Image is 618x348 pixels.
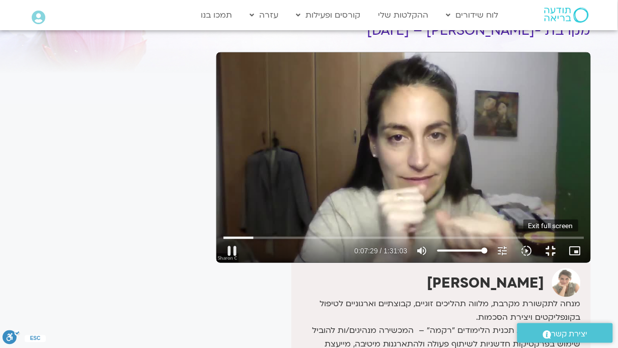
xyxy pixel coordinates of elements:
h1: משחקי תפקידים במצבים מאתגרים – לותיקי קהילת תקשורת מקרבת -[PERSON_NAME] – [DATE] [216,8,591,38]
a: לוח שידורים [441,6,504,25]
a: עזרה [245,6,284,25]
span: יצירת קשר [552,327,588,341]
img: תודעה בריאה [545,8,589,23]
img: שרון כרמל [552,268,581,297]
strong: [PERSON_NAME] [427,273,545,293]
p: מנחה לתקשורת מקרבת, מלווה תהליכים זוגיים, קבוצתיים וארגוניים לטיפול בקונפליקטים ויצירת הסכמות. [294,297,581,324]
a: ההקלטות שלי [373,6,434,25]
a: תמכו בנו [196,6,238,25]
a: קורסים ופעילות [291,6,366,25]
a: יצירת קשר [517,323,613,343]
